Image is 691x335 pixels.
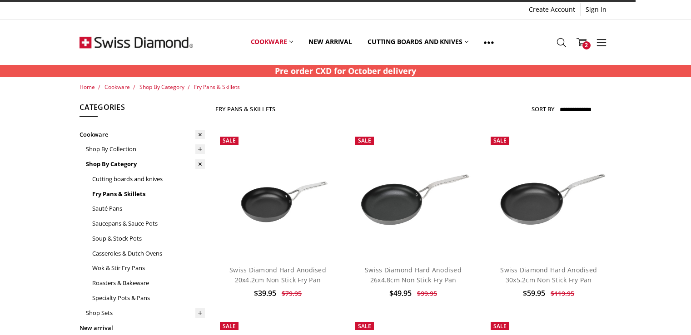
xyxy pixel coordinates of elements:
[92,276,205,291] a: Roasters & Bakeware
[80,20,193,65] img: Free Shipping On Every Order
[524,3,580,16] a: Create Account
[92,201,205,216] a: Sauté Pans
[139,83,184,91] a: Shop By Category
[358,137,371,144] span: Sale
[572,31,592,54] a: 2
[360,22,477,62] a: Cutting boards and knives
[389,288,412,298] span: $49.95
[223,137,236,144] span: Sale
[194,83,240,91] a: Fry Pans & Skillets
[92,172,205,187] a: Cutting boards and knives
[351,153,476,236] img: Swiss Diamond Hard Anodised 26x4.8cm Non Stick Fry Pan
[215,132,341,257] a: Swiss Diamond Hard Anodised 20x4.2cm Non Stick Fry Pan
[86,157,205,172] a: Shop By Category
[301,22,359,62] a: New arrival
[500,266,597,284] a: Swiss Diamond Hard Anodised 30x5.2cm Non Stick Fry Pan
[523,288,545,298] span: $59.95
[215,105,276,113] h1: Fry Pans & Skillets
[486,153,611,236] img: Swiss Diamond Hard Anodised 30x5.2cm Non Stick Fry Pan
[282,289,302,298] span: $79.95
[532,102,554,116] label: Sort By
[243,22,301,62] a: Cookware
[80,102,205,117] h5: Categories
[92,261,205,276] a: Wok & Stir Fry Pans
[582,41,591,49] span: 2
[476,22,502,63] a: Show All
[486,132,611,257] a: Swiss Diamond Hard Anodised 30x5.2cm Non Stick Fry Pan
[417,289,437,298] span: $99.95
[551,289,574,298] span: $119.95
[215,153,341,236] img: Swiss Diamond Hard Anodised 20x4.2cm Non Stick Fry Pan
[358,322,371,330] span: Sale
[493,137,507,144] span: Sale
[229,266,326,284] a: Swiss Diamond Hard Anodised 20x4.2cm Non Stick Fry Pan
[86,142,205,157] a: Shop By Collection
[92,246,205,261] a: Casseroles & Dutch Ovens
[581,3,611,16] a: Sign In
[365,266,462,284] a: Swiss Diamond Hard Anodised 26x4.8cm Non Stick Fry Pan
[223,322,236,330] span: Sale
[86,305,205,320] a: Shop Sets
[92,187,205,202] a: Fry Pans & Skillets
[275,65,416,76] strong: Pre order CXD for October delivery
[92,291,205,305] a: Specialty Pots & Pans
[254,288,276,298] span: $39.95
[104,83,130,91] a: Cookware
[80,127,205,142] a: Cookware
[493,322,507,330] span: Sale
[351,132,476,257] a: Swiss Diamond Hard Anodised 26x4.8cm Non Stick Fry Pan
[92,216,205,231] a: Saucepans & Sauce Pots
[92,231,205,246] a: Soup & Stock Pots
[80,83,95,91] a: Home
